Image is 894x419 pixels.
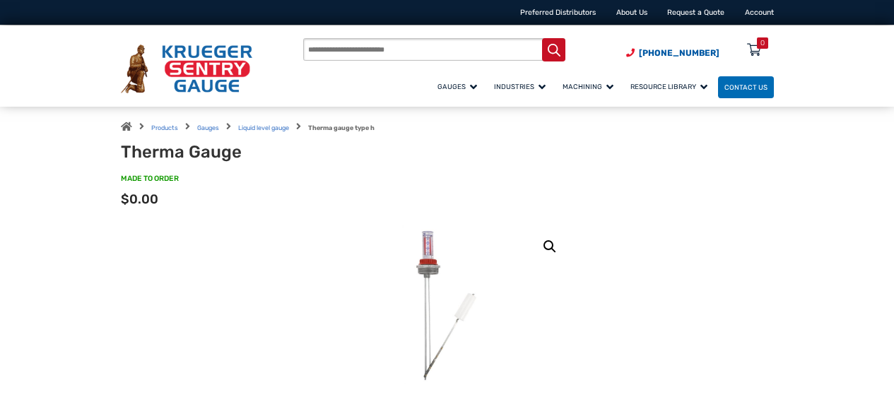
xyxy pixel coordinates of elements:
[121,191,158,207] span: $0.00
[718,76,774,98] a: Contact Us
[724,83,767,91] span: Contact Us
[624,74,718,99] a: Resource Library
[520,8,596,17] a: Preferred Distributors
[556,74,624,99] a: Machining
[537,234,563,259] a: View full-screen image gallery
[367,225,527,384] img: Therma Gauge
[626,47,719,59] a: Phone Number (920) 434-8860
[639,48,719,58] span: [PHONE_NUMBER]
[431,74,488,99] a: Gauges
[667,8,724,17] a: Request a Quote
[308,124,375,131] strong: Therma gauge type h
[437,83,477,90] span: Gauges
[630,83,707,90] span: Resource Library
[121,142,382,163] h1: Therma Gauge
[121,45,252,93] img: Krueger Sentry Gauge
[238,124,289,131] a: Liquid level gauge
[488,74,556,99] a: Industries
[563,83,613,90] span: Machining
[616,8,647,17] a: About Us
[197,124,219,131] a: Gauges
[494,83,546,90] span: Industries
[760,37,765,49] div: 0
[745,8,774,17] a: Account
[151,124,178,131] a: Products
[121,173,179,184] span: MADE TO ORDER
